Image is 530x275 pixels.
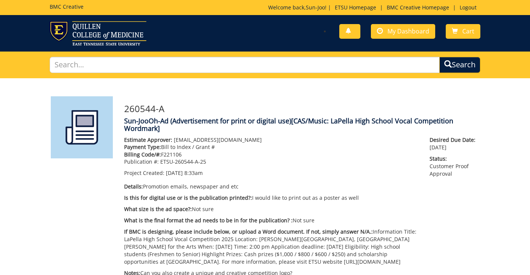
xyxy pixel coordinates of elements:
p: Bill to Index / Grant # [124,143,419,151]
p: [EMAIL_ADDRESS][DOMAIN_NAME] [124,136,419,144]
span: Payment Type: [124,143,161,150]
p: Welcome back, ! | | | [268,4,480,11]
p: Customer Proof Approval [430,155,479,178]
a: Sun-Joo [306,4,325,11]
span: Publication #: [124,158,159,165]
p: Information Title: LaPella High School Vocal Competition 2025 Location: [PERSON_NAME][GEOGRAPHIC_... [124,228,419,266]
span: Desired Due Date: [430,136,479,144]
p: I would like to print out as a poster as well [124,194,419,202]
p: Not sure [124,205,419,213]
a: My Dashboard [371,24,435,39]
span: Details: [124,183,143,190]
p: F221106 [124,151,419,158]
span: Billing Code/#: [124,151,161,158]
input: Search... [50,57,439,73]
span: Cart [462,27,474,35]
p: Not sure [124,217,419,224]
span: What size is the ad space?: [124,205,192,213]
span: My Dashboard [387,27,429,35]
img: Product featured image [51,96,113,158]
a: ETSU Homepage [331,4,380,11]
button: Search [439,57,480,73]
a: Cart [446,24,480,39]
span: If BMC is designing, please include below, or upload a Word document. If not, simply answer N/A.: [124,228,373,235]
span: [DATE] 8:33am [166,169,203,176]
h3: 260544-A [124,104,480,114]
span: [CAS/Music: LaPella High School Vocal Competition Wordmark] [124,116,453,133]
img: ETSU logo [50,21,146,46]
span: ETSU-260544-A-25 [160,158,206,165]
h5: BMC Creative [50,4,84,9]
span: Status: [430,155,479,163]
span: What is the final format the ad needs to be in for the publication? : [124,217,293,224]
p: Promotion emails, newspaper and etc [124,183,419,190]
span: Estimate Approver: [124,136,172,143]
a: BMC Creative Homepage [383,4,453,11]
span: Project Created: [124,169,164,176]
h4: Sun-JooOh-Ad (Advertisement for print or digital use) [124,117,480,132]
span: Is this for digital use or is the publication printed?: [124,194,252,201]
a: Logout [456,4,480,11]
p: [DATE] [430,136,479,151]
